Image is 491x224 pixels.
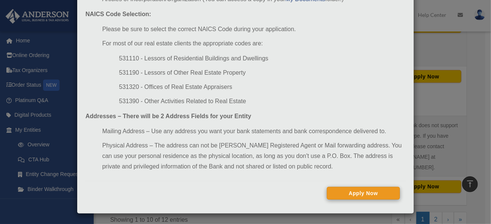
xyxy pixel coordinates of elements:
[102,38,406,49] li: For most of our real estate clients the appropriate codes are:
[102,24,406,35] li: Please be sure to select the correct NAICS Code during your application.
[327,187,400,200] button: Apply Now
[119,82,406,92] li: 531320 - Offices of Real Estate Appraisers
[119,68,406,78] li: 531190 - Lessors of Other Real Estate Property
[85,113,251,119] strong: Addresses – There will be 2 Address Fields for your Entity
[102,140,406,172] li: Physical Address – The address can not be [PERSON_NAME] Registered Agent or Mail forwarding addre...
[102,126,406,137] li: Mailing Address – Use any address you want your bank statements and bank correspondence delivered...
[85,11,151,17] strong: NAICS Code Selection:
[119,53,406,64] li: 531110 - Lessors of Residential Buildings and Dwellings
[119,96,406,107] li: 531390 - Other Activities Related to Real Estate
